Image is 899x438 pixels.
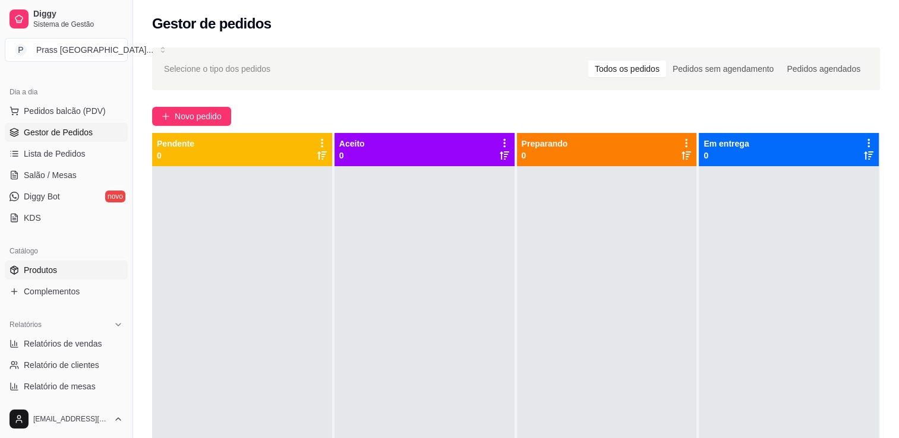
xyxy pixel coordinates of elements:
span: KDS [24,212,41,224]
span: Salão / Mesas [24,169,77,181]
button: Select a team [5,38,128,62]
span: Relatórios de vendas [24,338,102,350]
a: KDS [5,208,128,227]
a: Relatório de fidelidadenovo [5,398,128,417]
a: Relatórios de vendas [5,334,128,353]
span: Sistema de Gestão [33,20,123,29]
p: Em entrega [704,138,749,150]
span: Relatório de clientes [24,359,99,371]
div: Dia a dia [5,82,128,101]
a: Produtos [5,261,128,280]
a: Complementos [5,282,128,301]
div: Catálogo [5,242,128,261]
a: Relatório de clientes [5,356,128,374]
span: Diggy [33,9,123,20]
div: Pedidos agendados [780,61,867,77]
a: Diggy Botnovo [5,187,128,206]
p: 0 [522,150,568,161]
span: Novo pedido [175,110,222,123]
button: Pedidos balcão (PDV) [5,101,128,120]
span: Diggy Bot [24,191,60,202]
a: Salão / Mesas [5,166,128,185]
h2: Gestor de pedidos [152,14,272,33]
a: Relatório de mesas [5,377,128,396]
p: Pendente [157,138,194,150]
span: Gestor de Pedidos [24,126,93,138]
button: Novo pedido [152,107,231,126]
a: DiggySistema de Gestão [5,5,128,33]
a: Lista de Pedidos [5,144,128,163]
span: [EMAIL_ADDRESS][DOMAIN_NAME] [33,414,109,424]
p: Aceito [339,138,365,150]
p: 0 [157,150,194,161]
span: Complementos [24,285,80,297]
a: Gestor de Pedidos [5,123,128,142]
span: Selecione o tipo dos pedidos [164,62,270,75]
span: plus [162,112,170,120]
p: 0 [704,150,749,161]
span: Produtos [24,264,57,276]
p: 0 [339,150,365,161]
div: Pedidos sem agendamento [666,61,780,77]
div: Todos os pedidos [588,61,666,77]
button: [EMAIL_ADDRESS][DOMAIN_NAME] [5,405,128,433]
span: Relatórios [10,320,42,329]
span: Pedidos balcão (PDV) [24,105,106,117]
span: Lista de Pedidos [24,148,86,160]
span: P [15,44,27,56]
div: Prass [GEOGRAPHIC_DATA] ... [36,44,153,56]
p: Preparando [522,138,568,150]
span: Relatório de mesas [24,380,96,392]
